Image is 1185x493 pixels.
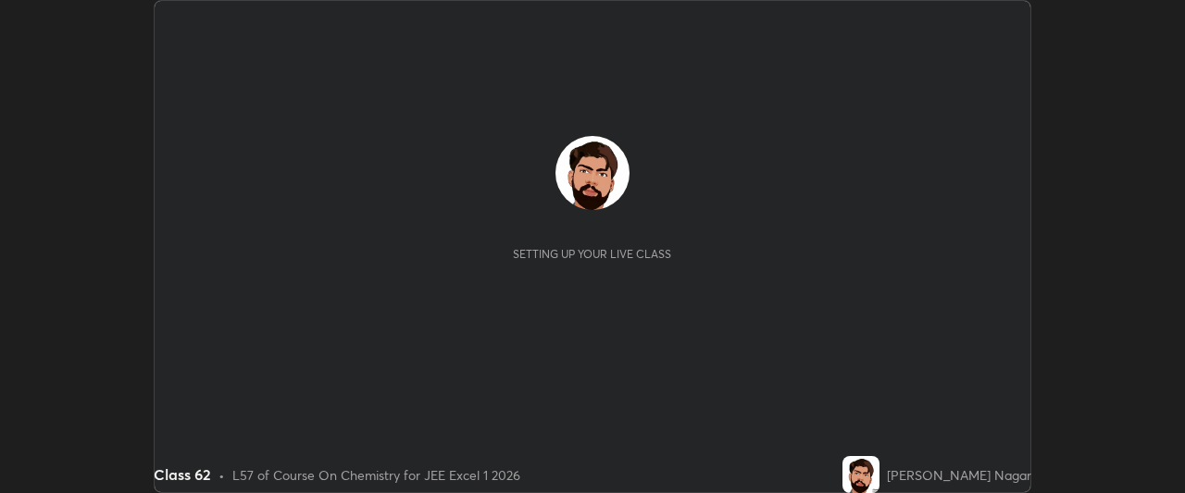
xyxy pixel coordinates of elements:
img: 8a6df0ca86aa4bafae21e328bd8b9af3.jpg [555,136,630,210]
div: L57 of Course On Chemistry for JEE Excel 1 2026 [232,465,520,485]
div: Setting up your live class [513,247,671,261]
img: 8a6df0ca86aa4bafae21e328bd8b9af3.jpg [842,456,879,493]
div: • [218,465,225,485]
div: [PERSON_NAME] Nagar [887,465,1031,485]
div: Class 62 [154,463,211,486]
